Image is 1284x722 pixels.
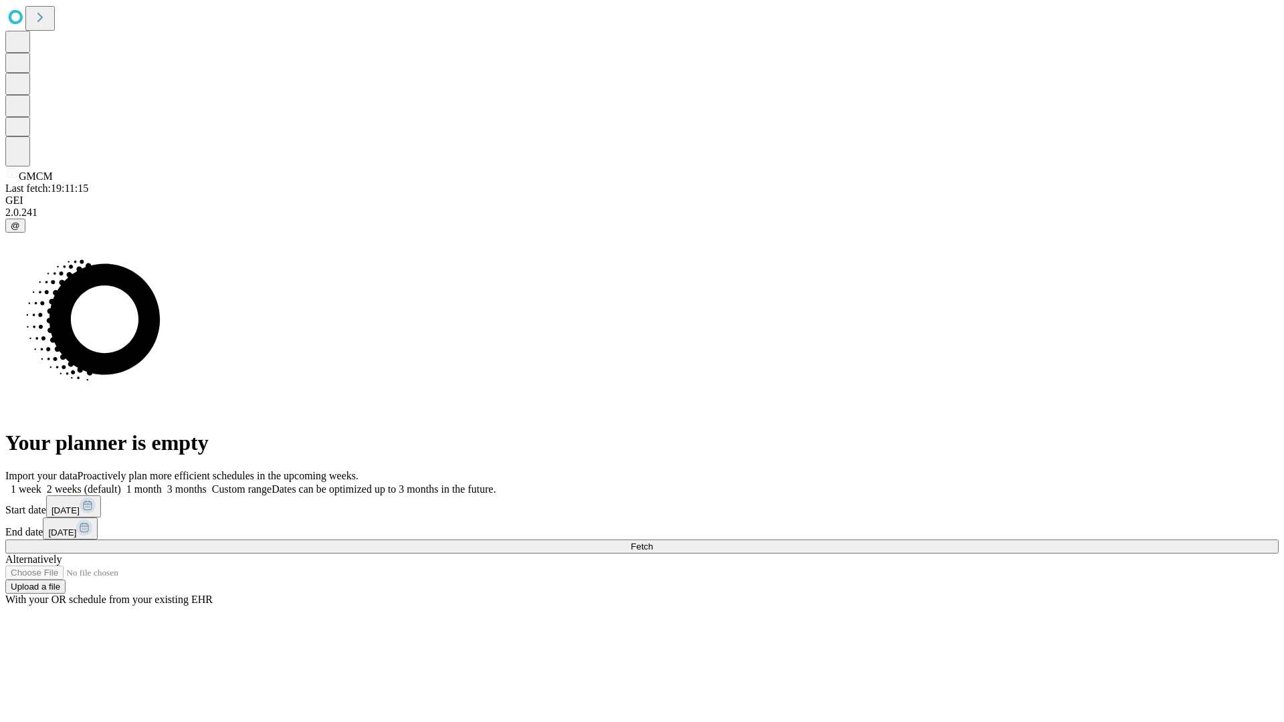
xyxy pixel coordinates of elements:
[167,483,207,495] span: 3 months
[51,505,80,515] span: [DATE]
[5,219,25,233] button: @
[43,517,98,539] button: [DATE]
[126,483,162,495] span: 1 month
[46,495,101,517] button: [DATE]
[78,470,358,481] span: Proactively plan more efficient schedules in the upcoming weeks.
[5,470,78,481] span: Import your data
[5,594,213,605] span: With your OR schedule from your existing EHR
[272,483,496,495] span: Dates can be optimized up to 3 months in the future.
[5,517,1279,539] div: End date
[631,541,653,552] span: Fetch
[11,221,20,231] span: @
[5,495,1279,517] div: Start date
[5,183,88,194] span: Last fetch: 19:11:15
[5,431,1279,455] h1: Your planner is empty
[5,554,62,565] span: Alternatively
[5,580,66,594] button: Upload a file
[47,483,121,495] span: 2 weeks (default)
[19,170,53,182] span: GMCM
[48,527,76,537] span: [DATE]
[11,483,41,495] span: 1 week
[5,207,1279,219] div: 2.0.241
[5,195,1279,207] div: GEI
[212,483,272,495] span: Custom range
[5,539,1279,554] button: Fetch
